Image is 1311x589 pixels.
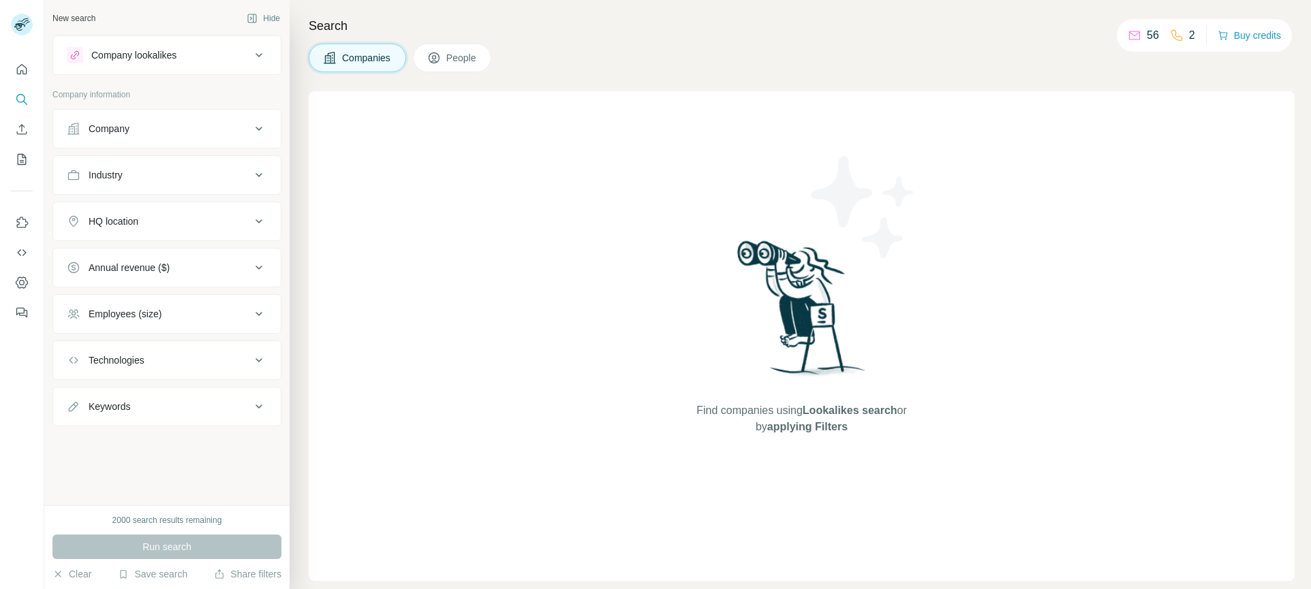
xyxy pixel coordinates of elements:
button: Quick start [11,57,33,82]
button: Employees (size) [53,298,281,330]
button: Dashboard [11,270,33,295]
button: Industry [53,159,281,191]
span: Lookalikes search [803,404,897,416]
p: 56 [1147,27,1159,44]
div: Annual revenue ($) [89,261,170,274]
p: Company information [52,89,281,101]
button: Use Surfe API [11,240,33,265]
h4: Search [309,16,1295,35]
img: Surfe Illustration - Stars [802,146,925,268]
button: HQ location [53,205,281,238]
button: Clear [52,567,91,581]
span: Find companies using or by [692,402,910,435]
button: Company lookalikes [53,39,281,71]
button: Search [11,87,33,112]
div: HQ location [89,214,138,228]
div: Company [89,122,129,136]
button: Company [53,112,281,145]
button: Technologies [53,344,281,377]
div: Keywords [89,400,130,413]
div: Technologies [89,353,144,367]
span: People [446,51,478,65]
span: applying Filters [767,421,848,432]
span: Companies [342,51,392,65]
button: Feedback [11,300,33,325]
img: Surfe Illustration - Woman searching with binoculars [731,237,873,389]
button: Share filters [214,567,281,581]
button: Buy credits [1218,26,1281,45]
button: Annual revenue ($) [53,251,281,284]
div: New search [52,12,95,25]
button: Hide [237,8,290,29]
button: My lists [11,147,33,172]
div: Employees (size) [89,307,161,321]
button: Enrich CSV [11,117,33,142]
div: Company lookalikes [91,48,176,62]
button: Keywords [53,390,281,423]
button: Save search [118,567,187,581]
p: 2 [1189,27,1195,44]
button: Use Surfe on LinkedIn [11,210,33,235]
div: Industry [89,168,123,182]
div: 2000 search results remaining [112,514,222,526]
